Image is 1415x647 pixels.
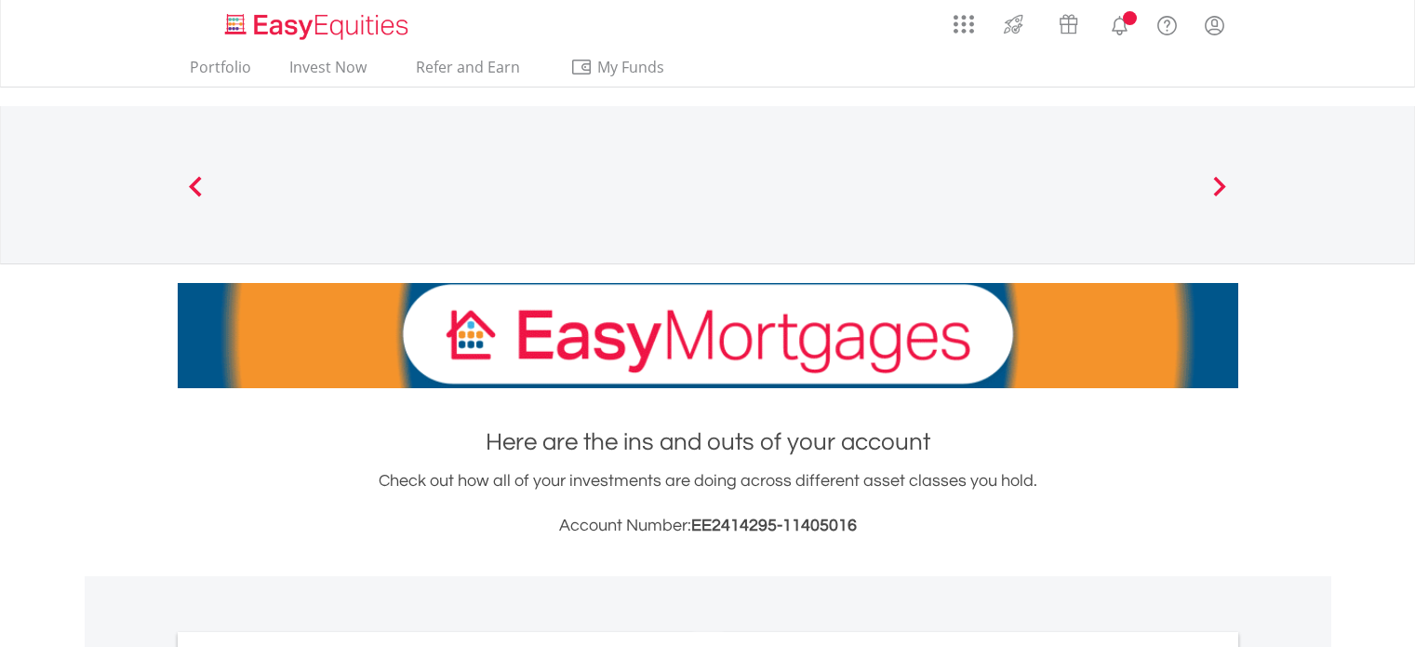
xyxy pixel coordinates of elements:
a: Invest Now [282,58,374,87]
div: Check out how all of your investments are doing across different asset classes you hold. [178,468,1238,539]
img: EasyMortage Promotion Banner [178,283,1238,388]
a: FAQ's and Support [1143,5,1191,42]
a: Portfolio [182,58,259,87]
h3: Account Number: [178,513,1238,539]
img: thrive-v2.svg [998,9,1029,39]
a: AppsGrid [941,5,986,34]
a: Vouchers [1041,5,1096,39]
a: Notifications [1096,5,1143,42]
span: Refer and Earn [416,57,520,77]
img: grid-menu-icon.svg [954,14,974,34]
h1: Here are the ins and outs of your account [178,425,1238,459]
a: Refer and Earn [397,58,540,87]
img: EasyEquities_Logo.png [221,11,416,42]
span: EE2414295-11405016 [691,517,857,534]
img: vouchers-v2.svg [1053,9,1084,39]
a: Home page [218,5,416,42]
a: My Profile [1191,5,1238,46]
span: My Funds [570,55,692,79]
